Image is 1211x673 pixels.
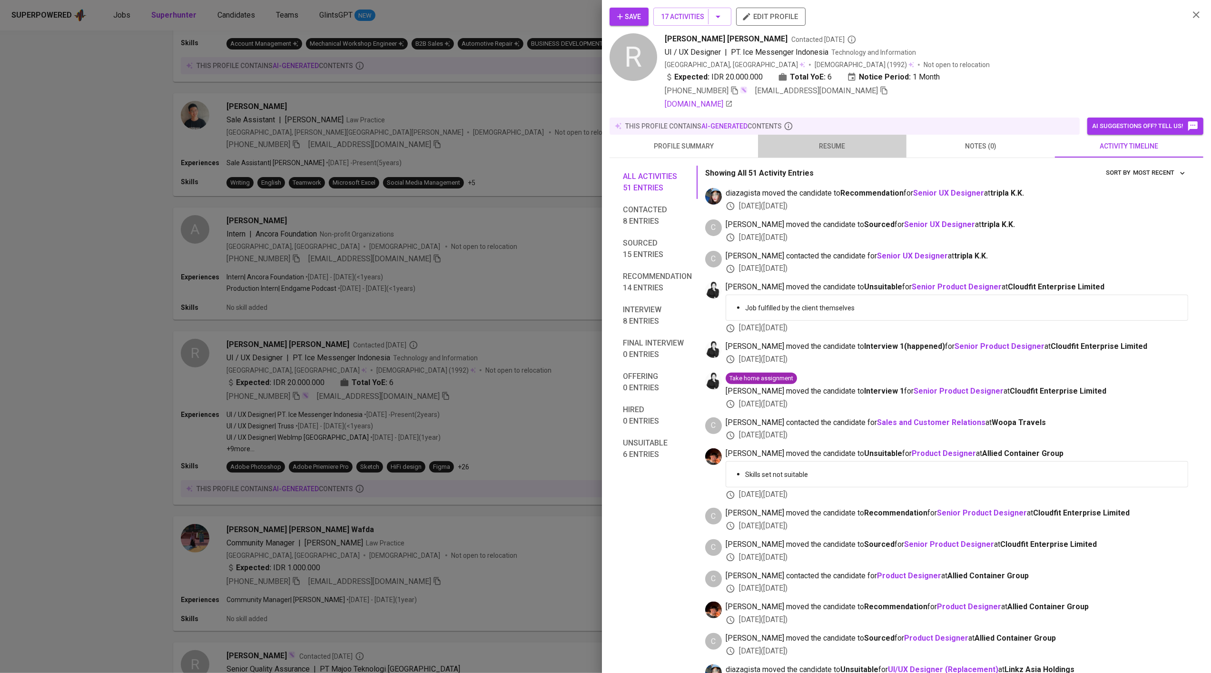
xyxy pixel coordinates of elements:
span: [PERSON_NAME] moved the candidate to for at [726,508,1188,519]
button: sort by [1131,166,1188,180]
span: All activities 51 entries [623,171,692,194]
b: Recommendation [840,188,904,198]
img: diemas@glints.com [705,602,722,618]
a: Senior Product Designer [912,282,1002,291]
b: Unsuitable [864,282,902,291]
span: [PERSON_NAME] moved the candidate to for at [726,448,1188,459]
a: Senior Product Designer [955,342,1044,351]
span: Save [617,11,641,23]
span: Cloudfit Enterprise Limited [1008,282,1104,291]
span: Final interview 0 entries [623,337,692,360]
span: Sourced 15 entries [623,238,692,260]
button: AI suggestions off? Tell us! [1087,118,1203,135]
span: Allied Container Group [982,449,1063,458]
span: [PERSON_NAME] [PERSON_NAME] [665,33,788,45]
a: Senior Product Designer [937,508,1027,517]
span: Offering 0 entries [623,371,692,394]
span: notes (0) [912,140,1049,152]
div: [DATE] ( [DATE] ) [726,323,1188,334]
div: R [610,33,657,81]
span: [PERSON_NAME] contacted the candidate for at [726,571,1188,582]
img: medwi@glints.com [705,282,722,298]
a: Product Designer [877,571,941,580]
span: Cloudfit Enterprise Limited [1000,540,1097,549]
span: edit profile [744,10,798,23]
img: medwi@glints.com [705,373,722,389]
a: edit profile [736,12,806,20]
div: [DATE] ( [DATE] ) [726,646,1188,657]
div: [DATE] ( [DATE] ) [726,201,1188,212]
a: Senior UX Designer [904,220,975,229]
b: Interview 1 [864,386,904,396]
a: Product Designer [937,602,1001,611]
div: [DATE] ( [DATE] ) [726,583,1188,594]
a: [DOMAIN_NAME] [665,99,733,110]
span: tripla K.K. [954,251,988,260]
span: [PERSON_NAME] contacted the candidate for at [726,417,1188,428]
div: C [705,633,722,650]
a: Product Designer [912,449,976,458]
span: UI / UX Designer [665,48,721,57]
span: 17 Activities [661,11,724,23]
div: [DATE] ( [DATE] ) [726,552,1188,563]
b: Sourced [864,540,895,549]
span: | [725,47,727,58]
span: [PERSON_NAME] moved the candidate to for at [726,633,1188,644]
span: PT. Ice Messenger Indonesia [731,48,828,57]
span: tripla K.K. [990,188,1024,198]
a: Product Designer [904,633,968,643]
span: Cloudfit Enterprise Limited [1033,508,1130,517]
span: Most Recent [1133,168,1186,178]
b: Recommendation [864,602,927,611]
span: Unsuitable 6 entries [623,437,692,460]
img: diazagista@glints.com [705,188,722,205]
a: Sales and Customer Relations [877,418,985,427]
span: diazagista moved the candidate to for at [726,188,1188,199]
span: Allied Container Group [1007,602,1089,611]
img: magic_wand.svg [740,86,748,94]
p: Job fulfilled by the client themselves [745,303,1180,313]
a: Senior UX Designer [913,188,984,198]
div: [DATE] ( [DATE] ) [726,232,1188,243]
div: [GEOGRAPHIC_DATA], [GEOGRAPHIC_DATA] [665,60,805,69]
button: edit profile [736,8,806,26]
span: Hired 0 entries [623,404,692,427]
div: C [705,251,722,267]
b: Total YoE: [790,71,826,83]
div: [DATE] ( [DATE] ) [726,430,1188,441]
b: Sourced [864,220,895,229]
div: [DATE] ( [DATE] ) [726,263,1188,274]
span: resume [764,140,901,152]
div: C [705,417,722,434]
span: [DEMOGRAPHIC_DATA] [815,60,887,69]
span: [PERSON_NAME] moved the candidate to for at [726,219,1188,230]
img: medwi@glints.com [705,341,722,358]
div: [DATE] ( [DATE] ) [726,354,1188,365]
div: C [705,539,722,556]
span: AI suggestions off? Tell us! [1092,120,1199,132]
p: Skills set not suitable [745,470,1180,479]
span: Interview 8 entries [623,304,692,327]
div: (1992) [815,60,914,69]
div: [DATE] ( [DATE] ) [726,614,1188,625]
span: Allied Container Group [947,571,1029,580]
div: C [705,219,722,236]
b: Expected: [674,71,709,83]
span: Technology and Information [831,49,916,56]
b: Notice Period: [859,71,911,83]
b: Unsuitable [864,449,902,458]
span: sort by [1106,169,1131,176]
div: [DATE] ( [DATE] ) [726,489,1188,500]
a: Senior UX Designer [877,251,948,260]
span: Cloudfit Enterprise Limited [1051,342,1147,351]
div: [DATE] ( [DATE] ) [726,399,1188,410]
